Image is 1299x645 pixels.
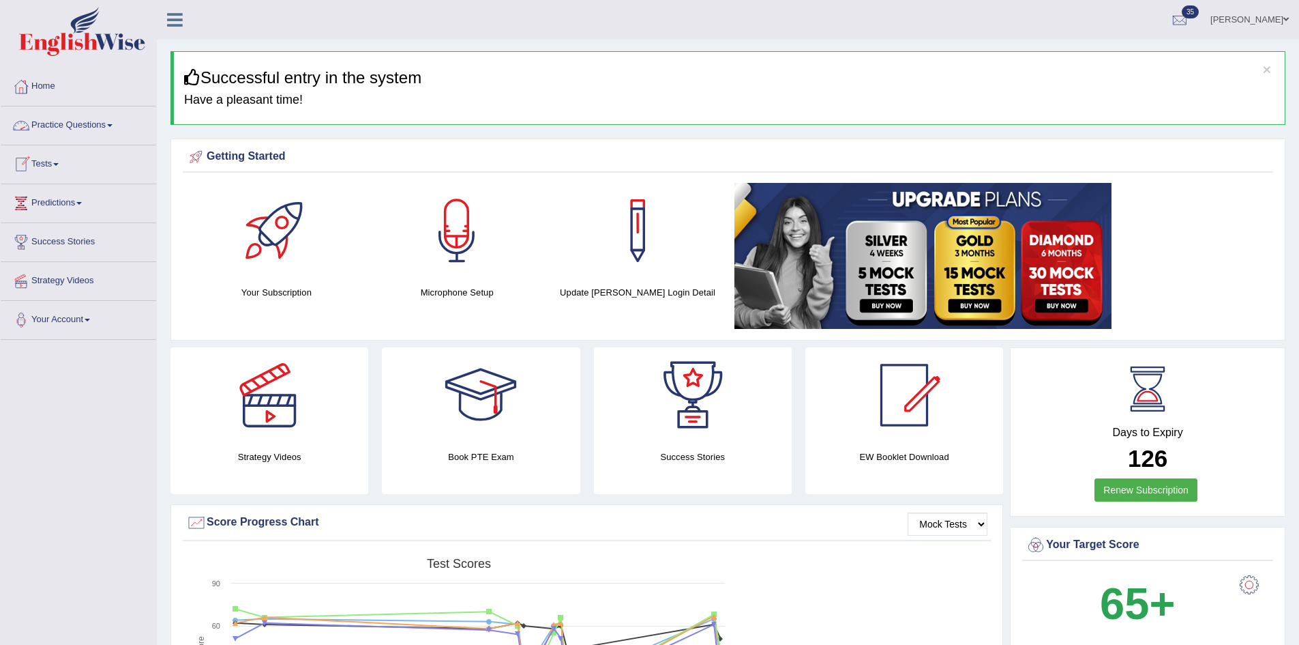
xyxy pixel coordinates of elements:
[184,69,1274,87] h3: Successful entry in the system
[1,301,156,335] a: Your Account
[193,285,360,300] h4: Your Subscription
[1,68,156,102] a: Home
[1,106,156,141] a: Practice Questions
[1,145,156,180] a: Tests
[1,262,156,296] a: Strategy Videos
[1094,478,1197,502] a: Renew Subscription
[382,450,580,464] h4: Book PTE Exam
[186,147,1270,167] div: Getting Started
[1128,445,1167,472] b: 126
[1,184,156,218] a: Predictions
[427,557,491,571] tspan: Test scores
[212,579,220,588] text: 90
[184,94,1274,107] h4: Have a pleasant time!
[805,450,1003,464] h4: EW Booklet Download
[1100,579,1175,629] b: 65+
[170,450,368,464] h4: Strategy Videos
[186,513,987,533] div: Score Progress Chart
[1026,535,1270,556] div: Your Target Score
[374,285,541,300] h4: Microphone Setup
[1182,5,1199,18] span: 35
[212,622,220,630] text: 60
[1026,427,1270,439] h4: Days to Expiry
[734,183,1111,329] img: small5.jpg
[554,285,721,300] h4: Update [PERSON_NAME] Login Detail
[594,450,792,464] h4: Success Stories
[1,223,156,257] a: Success Stories
[1263,62,1271,76] button: ×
